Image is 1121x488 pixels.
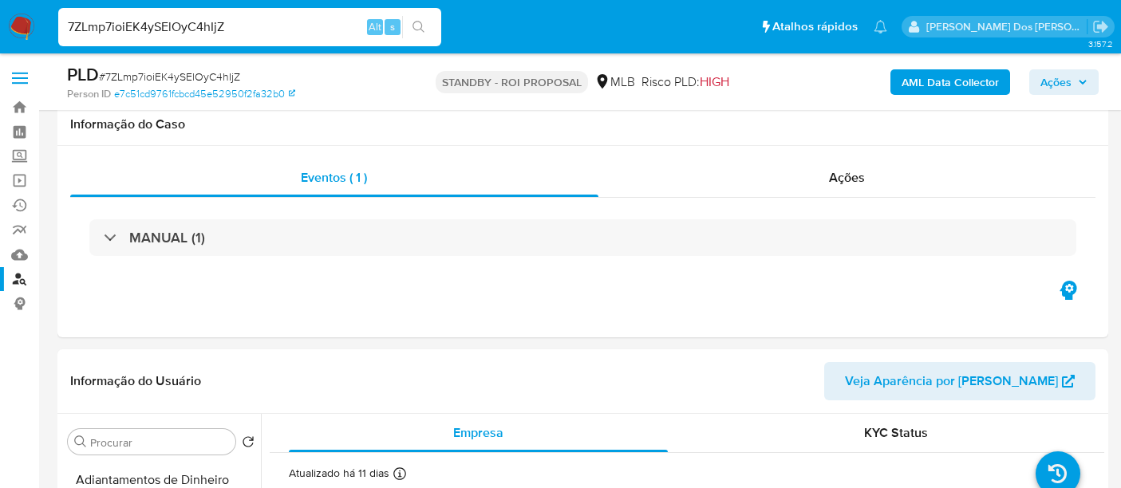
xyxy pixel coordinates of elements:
[1040,69,1072,95] span: Ações
[772,18,858,35] span: Atalhos rápidos
[90,435,229,450] input: Procurar
[829,168,865,187] span: Ações
[700,73,729,91] span: HIGH
[926,19,1087,34] p: renato.lopes@mercadopago.com.br
[1092,18,1109,35] a: Sair
[874,20,887,33] a: Notificações
[1029,69,1099,95] button: Ações
[301,168,367,187] span: Eventos ( 1 )
[129,229,205,246] h3: MANUAL (1)
[70,373,201,389] h1: Informação do Usuário
[436,71,588,93] p: STANDBY - ROI PROPOSAL
[864,423,928,442] span: KYC Status
[453,423,503,442] span: Empresa
[58,17,441,37] input: Pesquise usuários ou casos...
[824,362,1095,400] button: Veja Aparência por [PERSON_NAME]
[641,73,729,91] span: Risco PLD:
[114,87,295,101] a: e7c51cd9761fcbcd45e52950f2fa32b0
[67,87,111,101] b: Person ID
[242,435,255,453] button: Retornar ao pedido padrão
[289,466,389,481] p: Atualizado há 11 dias
[890,69,1010,95] button: AML Data Collector
[67,61,99,87] b: PLD
[89,219,1076,256] div: MANUAL (1)
[902,69,999,95] b: AML Data Collector
[594,73,635,91] div: MLB
[70,116,1095,132] h1: Informação do Caso
[369,19,381,34] span: Alt
[845,362,1058,400] span: Veja Aparência por [PERSON_NAME]
[390,19,395,34] span: s
[99,69,240,85] span: # 7ZLmp7ioiEK4ySElOyC4hIjZ
[402,16,435,38] button: search-icon
[74,435,87,448] button: Procurar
